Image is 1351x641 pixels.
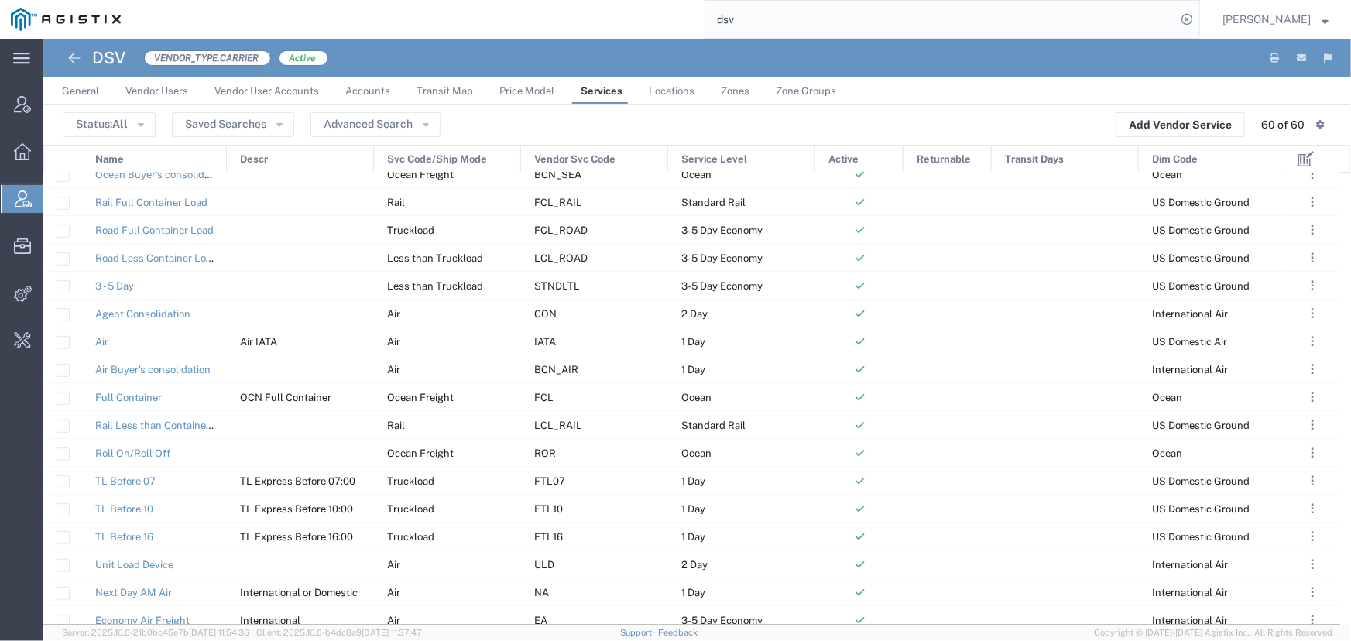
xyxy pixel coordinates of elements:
[1312,332,1315,351] span: . . .
[534,252,588,264] span: LCL_ROAD
[240,146,268,173] span: Descr
[189,628,249,637] span: [DATE] 11:54:36
[534,280,580,292] span: STNDLTL
[1152,615,1228,626] span: International Air
[95,146,124,173] span: Name
[681,447,712,459] span: Ocean
[1312,388,1315,406] span: . . .
[721,85,749,97] span: Zones
[172,112,294,137] button: Saved Searches
[1312,583,1315,602] span: . . .
[681,475,705,487] span: 1 Day
[534,503,563,515] span: FTL10
[387,503,434,515] span: Truckload
[1152,447,1182,459] span: Ocean
[95,364,211,375] a: Air Buyer's consolidation
[240,531,353,543] span: TL Express Before 16:00
[534,475,565,487] span: FTL07
[95,252,218,264] a: Road Less Container Load
[387,392,454,403] span: Ocean Freight
[681,225,763,236] span: 3-5 Day Economy
[279,50,328,66] span: Active
[1302,191,1324,213] button: ...
[1152,392,1182,403] span: Ocean
[581,85,622,97] span: Services
[387,197,405,208] span: Rail
[144,50,271,66] span: VENDOR_TYPE.CARRIER
[534,197,582,208] span: FCL_RAIL
[1152,336,1227,348] span: US Domestic Air
[681,308,708,320] span: 2 Day
[1302,275,1324,297] button: ...
[95,503,153,515] a: TL Before 10
[534,615,547,626] span: EA
[95,336,108,348] a: Air
[1152,308,1228,320] span: International Air
[62,85,99,97] span: General
[95,615,190,626] a: Economy Air Freight
[387,447,454,459] span: Ocean Freight
[1312,499,1315,518] span: . . .
[534,146,615,173] span: Vendor Svc Code
[681,364,705,375] span: 1 Day
[681,420,746,431] span: Standard Rail
[917,146,971,173] span: Returnable
[95,587,172,598] a: Next Day AM Air
[1312,304,1315,323] span: . . .
[1116,112,1245,137] button: Add Vendor Service
[387,252,483,264] span: Less than Truckload
[1302,498,1324,519] button: ...
[1302,442,1324,464] button: ...
[534,364,578,375] span: BCN_AIR
[534,420,582,431] span: LCL_RAIL
[499,85,554,97] span: Price Model
[649,85,694,97] span: Locations
[681,252,763,264] span: 3-5 Day Economy
[1152,225,1250,236] span: US Domestic Ground
[95,420,235,431] a: Rail Less than Container Load
[776,85,836,97] span: Zone Groups
[1312,360,1315,379] span: . . .
[681,146,747,173] span: Service Level
[534,392,554,403] span: FCL
[534,308,557,320] span: CON
[362,628,422,637] span: [DATE] 11:37:47
[1005,146,1064,173] span: Transit Days
[95,225,214,236] a: Road Full Container Load
[214,85,319,97] span: Vendor User Accounts
[95,169,228,180] a: Ocean Buyer's consolidation
[1302,358,1324,380] button: ...
[387,280,483,292] span: Less than Truckload
[310,112,441,137] button: Advanced Search
[1302,554,1324,575] button: ...
[1312,444,1315,462] span: . . .
[1152,559,1228,571] span: International Air
[63,112,156,137] button: Status:All
[387,336,400,348] span: Air
[240,392,331,403] span: OCN Full Container
[1152,531,1250,543] span: US Domestic Ground
[95,308,190,320] a: Agent Consolidation
[240,336,277,348] span: Air IATA
[387,169,454,180] span: Ocean Freight
[417,85,473,97] span: Transit Map
[11,8,121,31] img: logo
[240,503,353,515] span: TL Express Before 10:00
[1152,503,1250,515] span: US Domestic Ground
[240,475,355,487] span: TL Express Before 07:00
[387,364,400,375] span: Air
[1312,527,1315,546] span: . . .
[828,146,859,173] span: Active
[1152,364,1228,375] span: International Air
[534,169,581,180] span: BCN_SEA
[534,531,563,543] span: FTL16
[1152,169,1182,180] span: Ocean
[1312,555,1315,574] span: . . .
[705,1,1176,38] input: Search for shipment number, reference number
[681,336,705,348] span: 1 Day
[387,225,434,236] span: Truckload
[681,280,763,292] span: 3-5 Day Economy
[1152,587,1228,598] span: International Air
[681,615,763,626] span: 3-5 Day Economy
[387,146,487,173] span: Svc Code/Ship Mode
